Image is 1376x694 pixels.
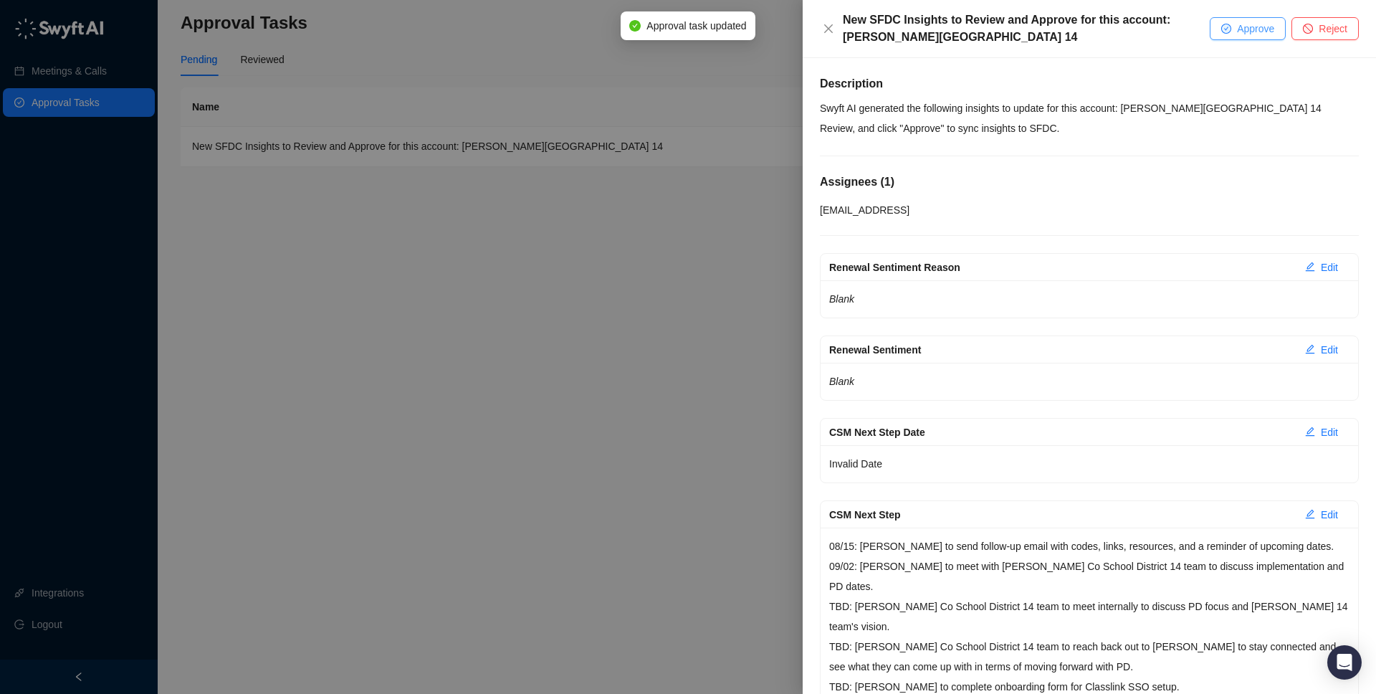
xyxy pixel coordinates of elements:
p: Review, and click "Approve" to sync insights to SFDC. [820,118,1359,138]
span: Approval task updated [646,18,746,34]
span: edit [1305,262,1315,272]
span: stop [1303,24,1313,34]
em: Blank [829,376,854,387]
span: Edit [1321,424,1338,440]
p: Swyft AI generated the following insights to update for this account: [PERSON_NAME][GEOGRAPHIC_DA... [820,98,1359,118]
button: Approve [1210,17,1286,40]
span: check-circle [1221,24,1231,34]
span: Approve [1237,21,1274,37]
div: CSM Next Step [829,507,1294,523]
h5: Description [820,75,1359,92]
span: Edit [1321,507,1338,523]
span: [EMAIL_ADDRESS] [820,204,909,216]
em: Blank [829,293,854,305]
span: edit [1305,509,1315,519]
button: Close [820,20,837,37]
button: Edit [1294,338,1349,361]
div: Open Intercom Messenger [1327,645,1362,680]
button: Edit [1294,421,1349,444]
p: Invalid Date [829,454,1349,474]
span: check-circle [629,20,641,32]
span: edit [1305,344,1315,354]
span: Edit [1321,260,1338,275]
div: CSM Next Step Date [829,424,1294,440]
h5: Assignees ( 1 ) [820,173,1359,191]
div: Renewal Sentiment [829,342,1294,358]
span: Edit [1321,342,1338,358]
div: New SFDC Insights to Review and Approve for this account: [PERSON_NAME][GEOGRAPHIC_DATA] 14 [843,11,1210,46]
div: Renewal Sentiment Reason [829,260,1294,275]
span: edit [1305,427,1315,437]
span: close [823,23,834,34]
button: Edit [1294,256,1349,279]
button: Edit [1294,503,1349,526]
button: Reject [1291,17,1359,40]
span: Reject [1319,21,1347,37]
